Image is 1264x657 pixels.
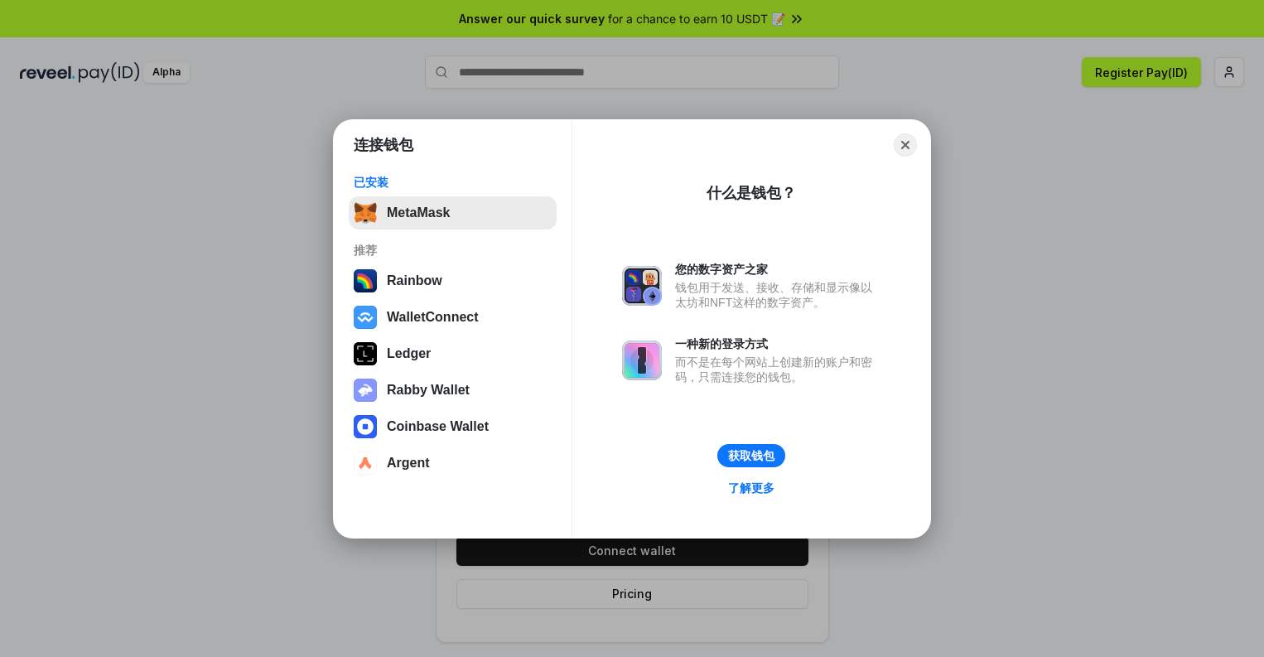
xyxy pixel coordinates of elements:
div: 一种新的登录方式 [675,336,880,351]
div: Rainbow [387,273,442,288]
button: Argent [349,447,557,480]
div: 获取钱包 [728,448,774,463]
div: Coinbase Wallet [387,419,489,434]
button: Coinbase Wallet [349,410,557,443]
button: 获取钱包 [717,444,785,467]
div: 了解更多 [728,481,774,495]
img: svg+xml,%3Csvg%20fill%3D%22none%22%20height%3D%2233%22%20viewBox%3D%220%200%2035%2033%22%20width%... [354,201,377,225]
img: svg+xml,%3Csvg%20width%3D%22120%22%20height%3D%22120%22%20viewBox%3D%220%200%20120%20120%22%20fil... [354,269,377,292]
img: svg+xml,%3Csvg%20xmlns%3D%22http%3A%2F%2Fwww.w3.org%2F2000%2Fsvg%22%20fill%3D%22none%22%20viewBox... [622,266,662,306]
img: svg+xml,%3Csvg%20xmlns%3D%22http%3A%2F%2Fwww.w3.org%2F2000%2Fsvg%22%20fill%3D%22none%22%20viewBox... [354,379,377,402]
button: Rainbow [349,264,557,297]
div: WalletConnect [387,310,479,325]
div: 推荐 [354,243,552,258]
div: Rabby Wallet [387,383,470,398]
button: MetaMask [349,196,557,229]
div: 已安装 [354,175,552,190]
div: Ledger [387,346,431,361]
div: MetaMask [387,205,450,220]
button: Rabby Wallet [349,374,557,407]
button: Close [894,133,917,157]
div: 钱包用于发送、接收、存储和显示像以太坊和NFT这样的数字资产。 [675,280,880,310]
div: Argent [387,456,430,471]
button: Ledger [349,337,557,370]
img: svg+xml,%3Csvg%20width%3D%2228%22%20height%3D%2228%22%20viewBox%3D%220%200%2028%2028%22%20fill%3D... [354,306,377,329]
button: WalletConnect [349,301,557,334]
a: 了解更多 [718,477,784,499]
div: 而不是在每个网站上创建新的账户和密码，只需连接您的钱包。 [675,355,880,384]
img: svg+xml,%3Csvg%20xmlns%3D%22http%3A%2F%2Fwww.w3.org%2F2000%2Fsvg%22%20fill%3D%22none%22%20viewBox... [622,341,662,380]
div: 什么是钱包？ [707,183,796,203]
img: svg+xml,%3Csvg%20width%3D%2228%22%20height%3D%2228%22%20viewBox%3D%220%200%2028%2028%22%20fill%3D... [354,415,377,438]
h1: 连接钱包 [354,135,413,155]
img: svg+xml,%3Csvg%20xmlns%3D%22http%3A%2F%2Fwww.w3.org%2F2000%2Fsvg%22%20width%3D%2228%22%20height%3... [354,342,377,365]
div: 您的数字资产之家 [675,262,880,277]
img: svg+xml,%3Csvg%20width%3D%2228%22%20height%3D%2228%22%20viewBox%3D%220%200%2028%2028%22%20fill%3D... [354,452,377,475]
